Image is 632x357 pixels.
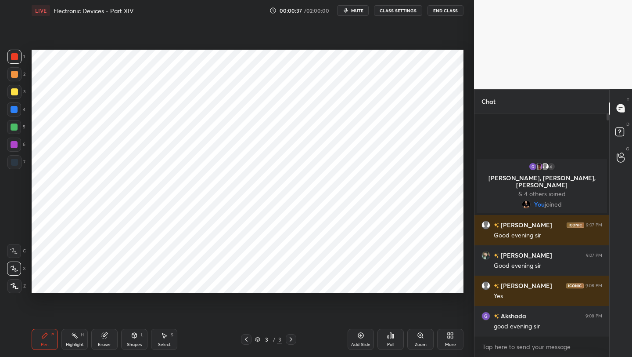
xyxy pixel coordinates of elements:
img: no-rating-badge.077c3623.svg [494,253,499,258]
div: C [7,244,26,258]
div: good evening sir [494,322,602,331]
div: 3 [277,335,282,343]
div: Select [158,342,171,347]
div: P [51,333,54,337]
div: 9:08 PM [585,283,602,288]
button: CLASS SETTINGS [374,5,422,16]
h6: Akshada [499,311,526,321]
div: 9:07 PM [586,252,602,258]
div: Good evening sir [494,262,602,270]
img: default.png [541,162,549,171]
div: Shapes [127,342,142,347]
div: 1 [7,50,25,64]
p: G [626,146,629,152]
div: 6 [7,138,25,152]
div: 2 [7,67,25,81]
div: Z [7,279,26,293]
p: T [627,96,629,103]
img: no-rating-badge.077c3623.svg [494,314,499,319]
button: mute [337,5,369,16]
div: 9:08 PM [585,313,602,318]
div: / [273,337,275,342]
div: Yes [494,292,602,301]
div: 3 [262,337,271,342]
img: iconic-dark.1390631f.png [567,222,584,227]
img: iconic-dark.1390631f.png [566,283,584,288]
button: End Class [427,5,463,16]
div: L [141,333,144,337]
div: Highlight [66,342,84,347]
p: D [626,121,629,127]
p: & 4 others joined [482,190,602,197]
span: mute [351,7,363,14]
img: 2b3f56321d26467a8d52133b3d98ec9c.46431555_3 [481,311,490,320]
img: 2b3f56321d26467a8d52133b3d98ec9c.46431555_3 [528,162,537,171]
h6: [PERSON_NAME] [499,251,552,260]
p: Chat [474,90,503,113]
img: no-rating-badge.077c3623.svg [494,223,499,228]
div: Poll [387,342,394,347]
img: b22b47c75c6642deb9aeec18cb508ca8.jpg [481,251,490,259]
img: ae2dc78aa7324196b3024b1bd2b41d2d.jpg [522,200,531,209]
div: Eraser [98,342,111,347]
div: S [171,333,173,337]
div: Pen [41,342,49,347]
div: 3 [7,85,25,99]
div: grid [474,157,609,336]
div: 4 [547,162,556,171]
img: 3 [535,162,543,171]
div: Add Slide [351,342,370,347]
div: 7 [7,155,25,169]
img: no-rating-badge.077c3623.svg [494,284,499,288]
p: [PERSON_NAME], [PERSON_NAME], [PERSON_NAME] [482,175,602,189]
div: 4 [7,102,25,117]
div: H [81,333,84,337]
div: Good evening sir [494,231,602,240]
h6: [PERSON_NAME] [499,220,552,229]
div: 5 [7,120,25,134]
h4: Electronic Devices - Part XIV [54,7,133,15]
img: default.png [481,220,490,229]
span: joined [545,201,562,208]
div: 9:07 PM [586,222,602,227]
h6: [PERSON_NAME] [499,281,552,290]
div: X [7,262,26,276]
span: You [534,201,545,208]
div: Zoom [415,342,427,347]
div: More [445,342,456,347]
img: default.png [481,281,490,290]
div: LIVE [32,5,50,16]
